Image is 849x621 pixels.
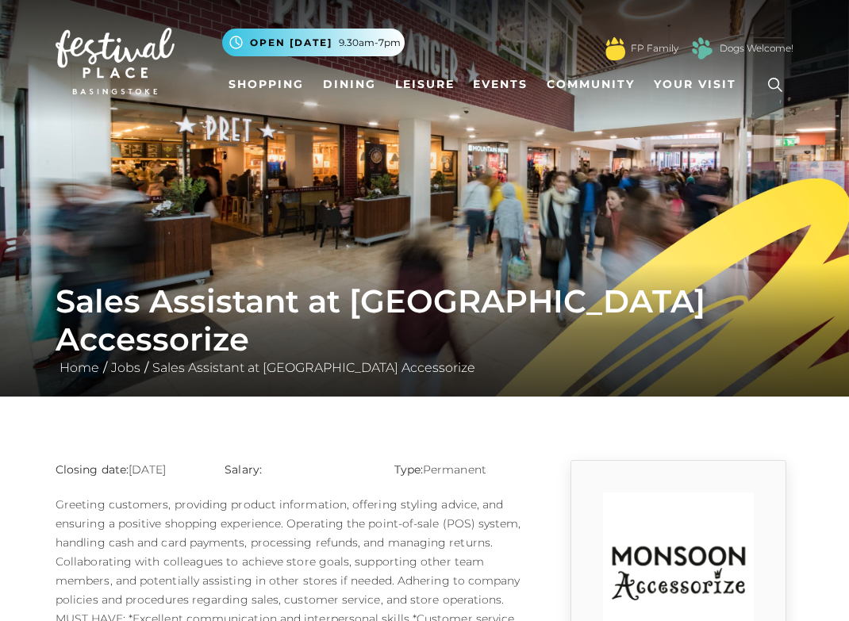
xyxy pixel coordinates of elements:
strong: Salary: [225,462,262,477]
h1: Sales Assistant at [GEOGRAPHIC_DATA] Accessorize [56,282,793,358]
a: Shopping [222,70,310,99]
a: Community [540,70,641,99]
p: Permanent [394,460,540,479]
a: Jobs [107,360,144,375]
span: 9.30am-7pm [339,36,401,50]
a: Dogs Welcome! [720,41,793,56]
a: Dining [317,70,382,99]
p: [DATE] [56,460,201,479]
img: Festival Place Logo [56,28,175,94]
a: Leisure [389,70,461,99]
div: / / [44,282,805,378]
a: Your Visit [647,70,751,99]
a: Home [56,360,103,375]
span: Your Visit [654,76,736,93]
a: Sales Assistant at [GEOGRAPHIC_DATA] Accessorize [148,360,479,375]
span: Open [DATE] [250,36,332,50]
a: FP Family [631,41,678,56]
a: Events [467,70,534,99]
strong: Type: [394,462,423,477]
strong: Closing date: [56,462,129,477]
button: Open [DATE] 9.30am-7pm [222,29,405,56]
